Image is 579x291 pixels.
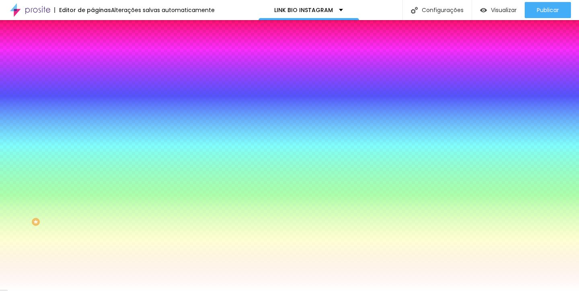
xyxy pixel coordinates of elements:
[491,7,517,13] span: Visualizar
[274,7,333,13] p: LINK BIO INSTAGRAM
[537,7,559,13] span: Publicar
[411,7,418,14] img: Icone
[480,7,487,14] img: view-1.svg
[54,7,111,13] div: Editor de páginas
[111,7,215,13] div: Alterações salvas automaticamente
[525,2,571,18] button: Publicar
[472,2,525,18] button: Visualizar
